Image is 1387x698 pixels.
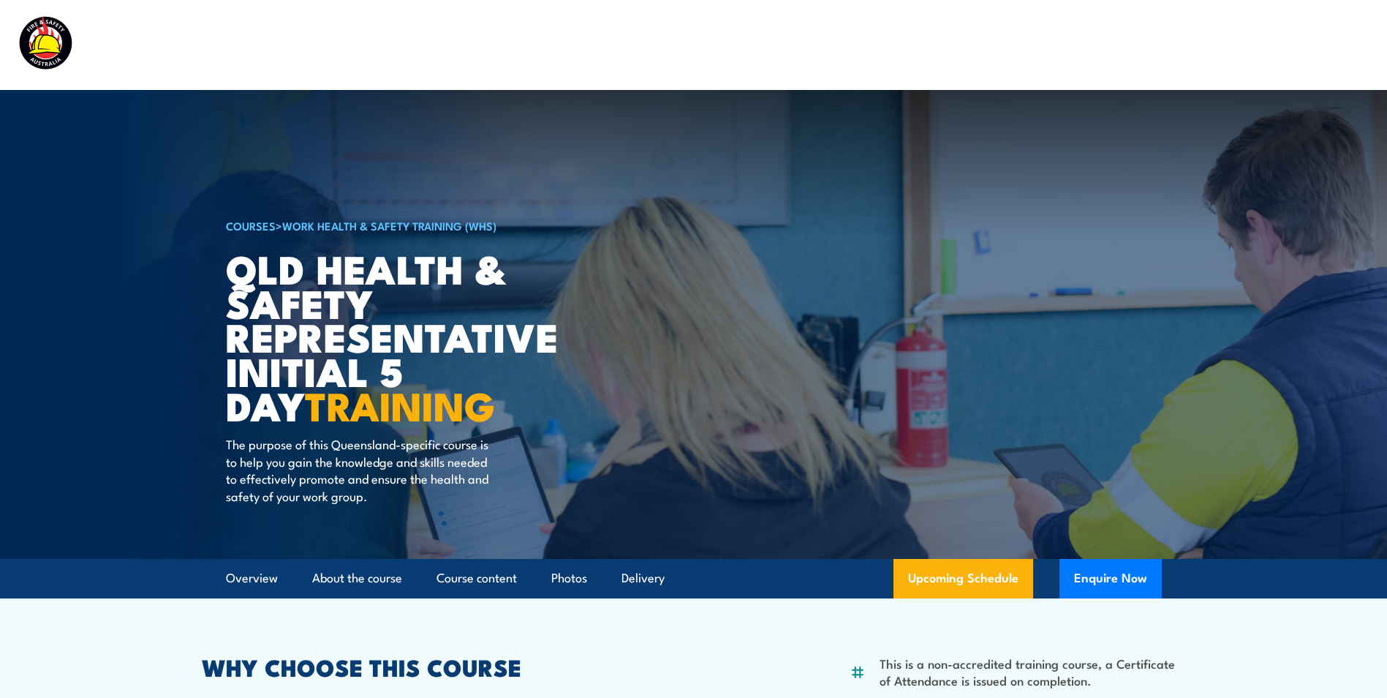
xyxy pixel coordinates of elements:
[226,217,587,234] h6: >
[1093,26,1125,64] a: News
[1059,559,1162,598] button: Enquire Now
[282,217,496,233] a: Work Health & Safety Training (WHS)
[671,26,768,64] a: Course Calendar
[1272,26,1318,64] a: Contact
[436,559,517,598] a: Course content
[893,559,1033,598] a: Upcoming Schedule
[551,559,587,598] a: Photos
[880,655,1186,689] li: This is a non-accredited training course, a Certificate of Attendance is issued on completion.
[1157,26,1240,64] a: Learner Portal
[621,559,665,598] a: Delivery
[801,26,975,64] a: Emergency Response Services
[593,26,639,64] a: Courses
[226,251,587,422] h1: QLD Health & Safety Representative Initial 5 Day
[312,559,402,598] a: About the course
[305,374,495,435] strong: TRAINING
[226,217,276,233] a: COURSES
[226,435,493,504] p: The purpose of this Queensland-specific course is to help you gain the knowledge and skills neede...
[1007,26,1061,64] a: About Us
[226,559,278,598] a: Overview
[202,656,629,677] h2: WHY CHOOSE THIS COURSE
